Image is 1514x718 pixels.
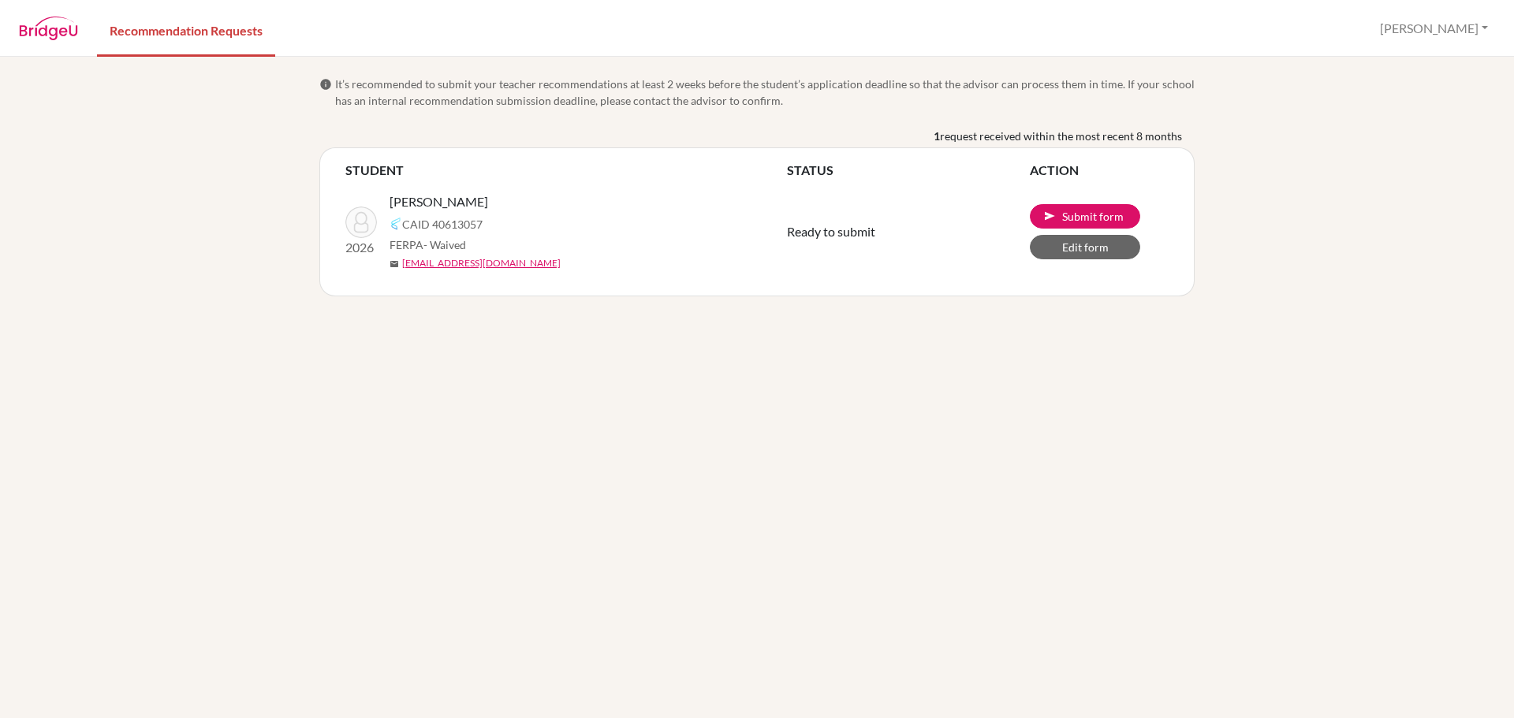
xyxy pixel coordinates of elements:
span: request received within the most recent 8 months [940,128,1182,144]
a: Edit form [1030,235,1140,259]
button: Submit Ella's recommendation [1030,204,1140,229]
span: mail [390,259,399,269]
b: 1 [934,128,940,144]
img: Vidal, Ella [345,206,377,238]
img: Common App logo [390,218,402,230]
a: Recommendation Requests [97,2,275,57]
p: 2026 [345,238,377,257]
button: [PERSON_NAME] [1373,13,1495,43]
span: - Waived [423,238,466,251]
span: [PERSON_NAME] [390,192,488,211]
span: send [1043,210,1056,222]
span: CAID 40613057 [402,216,483,233]
th: ACTION [1030,161,1169,180]
img: BridgeU logo [19,17,78,40]
a: [EMAIL_ADDRESS][DOMAIN_NAME] [402,256,561,270]
span: info [319,78,332,91]
th: STUDENT [345,161,787,180]
span: FERPA [390,236,466,253]
span: It’s recommended to submit your teacher recommendations at least 2 weeks before the student’s app... [335,76,1195,109]
th: STATUS [787,161,1030,180]
span: Ready to submit [787,224,875,239]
